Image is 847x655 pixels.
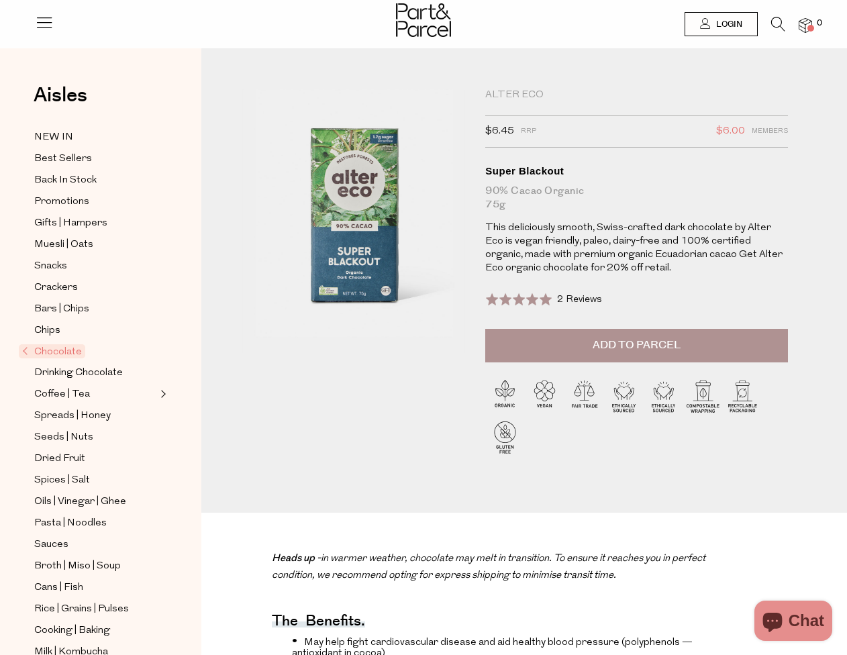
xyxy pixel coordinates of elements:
[34,494,126,510] span: Oils | Vinegar | Ghee
[157,386,166,402] button: Expand/Collapse Coffee | Tea
[485,123,514,140] span: $6.45
[485,185,788,211] div: 90% Cacao Organic 75g
[34,129,156,146] a: NEW IN
[34,451,85,467] span: Dried Fruit
[34,601,129,617] span: Rice | Grains | Pulses
[750,601,836,644] inbox-online-store-chat: Shopify online store chat
[34,515,156,532] a: Pasta | Noodles
[34,536,156,553] a: Sauces
[34,323,60,339] span: Chips
[485,329,788,362] button: Add to Parcel
[34,364,156,381] a: Drinking Chocolate
[34,537,68,553] span: Sauces
[34,215,156,232] a: Gifts | Hampers
[604,376,644,415] img: P_P-ICONS-Live_Bec_V11_Ethically_Sourced.svg
[34,558,156,574] a: Broth | Miso | Soup
[716,123,745,140] span: $6.00
[34,365,123,381] span: Drinking Chocolate
[34,172,156,189] a: Back In Stock
[34,407,156,424] a: Spreads | Honey
[34,258,156,274] a: Snacks
[22,344,156,360] a: Chocolate
[34,623,110,639] span: Cooking | Baking
[34,150,156,167] a: Best Sellers
[485,376,525,415] img: P_P-ICONS-Live_Bec_V11_Organic.svg
[34,558,121,574] span: Broth | Miso | Soup
[521,123,536,140] span: RRP
[34,236,156,253] a: Muesli | Oats
[685,12,758,36] a: Login
[34,472,90,489] span: Spices | Salt
[485,221,788,275] p: This deliciously smooth, Swiss-crafted dark chocolate by Alter Eco is vegan friendly, paleo, dair...
[34,493,156,510] a: Oils | Vinegar | Ghee
[723,376,762,415] img: P_P-ICONS-Live_Bec_V11_Recyclable_Packaging.svg
[34,237,93,253] span: Muesli | Oats
[34,387,90,403] span: Coffee | Tea
[34,515,107,532] span: Pasta | Noodles
[34,301,156,317] a: Bars | Chips
[19,344,85,358] span: Chocolate
[34,130,73,146] span: NEW IN
[34,193,156,210] a: Promotions
[644,376,683,415] img: P_P-ICONS-Live_Bec_V11_Ethically_Sourced.svg
[34,430,93,446] span: Seeds | Nuts
[34,194,89,210] span: Promotions
[34,601,156,617] a: Rice | Grains | Pulses
[557,295,602,305] span: 2 Reviews
[485,164,788,178] div: Super Blackout
[34,85,87,119] a: Aisles
[34,408,111,424] span: Spreads | Honey
[813,17,826,30] span: 0
[713,19,742,30] span: Login
[34,386,156,403] a: Coffee | Tea
[34,450,156,467] a: Dried Fruit
[272,554,705,581] em: in warmer weather, chocolate may melt in transition. To ensure it reaches you in perfect conditio...
[34,279,156,296] a: Crackers
[34,580,83,596] span: Cans | Fish
[34,322,156,339] a: Chips
[34,301,89,317] span: Bars | Chips
[396,3,451,37] img: Part&Parcel
[799,18,812,32] a: 0
[34,172,97,189] span: Back In Stock
[34,472,156,489] a: Spices | Salt
[34,81,87,110] span: Aisles
[752,123,788,140] span: Members
[34,280,78,296] span: Crackers
[485,89,788,102] div: Alter Eco
[34,215,107,232] span: Gifts | Hampers
[34,258,67,274] span: Snacks
[683,376,723,415] img: P_P-ICONS-Live_Bec_V11_Compostable_Wrapping.svg
[593,338,681,353] span: Add to Parcel
[485,417,525,457] img: P_P-ICONS-Live_Bec_V11_Gluten_Free.svg
[34,579,156,596] a: Cans | Fish
[34,151,92,167] span: Best Sellers
[34,429,156,446] a: Seeds | Nuts
[525,376,564,415] img: P_P-ICONS-Live_Bec_V11_Vegan.svg
[34,622,156,639] a: Cooking | Baking
[272,618,365,627] h4: The benefits.
[272,551,321,565] strong: Heads up -
[564,376,604,415] img: P_P-ICONS-Live_Bec_V11_Fair_Trade.svg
